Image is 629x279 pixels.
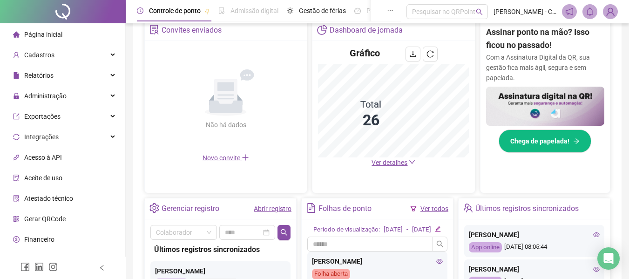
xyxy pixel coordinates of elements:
[593,231,600,238] span: eye
[593,266,600,272] span: eye
[204,8,210,14] span: pushpin
[13,134,20,140] span: sync
[242,154,249,161] span: plus
[410,205,417,212] span: filter
[350,47,380,60] h4: Gráfico
[435,226,441,232] span: edit
[565,7,574,16] span: notification
[149,7,201,14] span: Controle de ponto
[13,31,20,38] span: home
[486,87,604,126] img: banner%2F02c71560-61a6-44d4-94b9-c8ab97240462.png
[436,258,443,265] span: eye
[372,159,407,166] span: Ver detalhes
[218,7,225,14] span: file-done
[317,25,327,34] span: pie-chart
[312,256,443,266] div: [PERSON_NAME]
[330,22,403,38] div: Dashboard de jornada
[573,138,580,144] span: arrow-right
[475,201,579,217] div: Últimos registros sincronizados
[48,262,58,272] span: instagram
[469,230,600,240] div: [PERSON_NAME]
[24,236,54,243] span: Financeiro
[494,7,556,17] span: [PERSON_NAME] - Contabilidade Canaã
[137,7,143,14] span: clock-circle
[162,201,219,217] div: Gerenciar registro
[230,7,278,14] span: Admissão digital
[24,195,73,202] span: Atestado técnico
[203,154,249,162] span: Novo convite
[354,7,361,14] span: dashboard
[24,256,71,264] span: Central de ajuda
[149,203,159,213] span: setting
[24,31,62,38] span: Página inicial
[318,201,372,217] div: Folhas de ponto
[287,7,293,14] span: sun
[24,133,59,141] span: Integrações
[24,51,54,59] span: Cadastros
[469,242,600,253] div: [DATE] 08:05:44
[99,265,105,271] span: left
[469,264,600,274] div: [PERSON_NAME]
[24,154,62,161] span: Acesso à API
[13,72,20,79] span: file
[463,203,473,213] span: team
[469,242,502,253] div: App online
[603,5,617,19] img: 92856
[24,72,54,79] span: Relatórios
[313,225,380,235] div: Período de visualização:
[387,7,393,14] span: ellipsis
[586,7,594,16] span: bell
[24,92,67,100] span: Administração
[409,50,417,58] span: download
[13,113,20,120] span: export
[366,7,403,14] span: Painel do DP
[372,159,415,166] a: Ver detalhes down
[436,240,444,248] span: search
[34,262,44,272] span: linkedin
[426,50,434,58] span: reload
[24,174,62,182] span: Aceite de uso
[254,205,291,212] a: Abrir registro
[154,244,287,255] div: Últimos registros sincronizados
[486,52,604,83] p: Com a Assinatura Digital da QR, sua gestão fica mais ágil, segura e sem papelada.
[13,216,20,222] span: qrcode
[24,113,61,120] span: Exportações
[510,136,569,146] span: Chega de papelada!
[412,225,431,235] div: [DATE]
[409,159,415,165] span: down
[13,52,20,58] span: user-add
[13,236,20,243] span: dollar
[162,22,222,38] div: Convites enviados
[406,225,408,235] div: -
[13,175,20,181] span: audit
[476,8,483,15] span: search
[280,229,288,236] span: search
[20,262,30,272] span: facebook
[155,266,286,276] div: [PERSON_NAME]
[420,205,448,212] a: Ver todos
[486,26,604,52] h2: Assinar ponto na mão? Isso ficou no passado!
[149,25,159,34] span: solution
[499,129,591,153] button: Chega de papelada!
[299,7,346,14] span: Gestão de férias
[306,203,316,213] span: file-text
[13,154,20,161] span: api
[13,195,20,202] span: solution
[597,247,620,270] div: Open Intercom Messenger
[24,215,66,223] span: Gerar QRCode
[384,225,403,235] div: [DATE]
[183,120,269,130] div: Não há dados
[13,93,20,99] span: lock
